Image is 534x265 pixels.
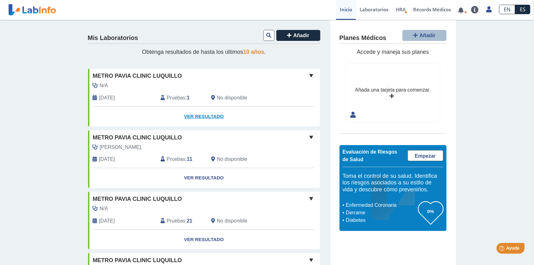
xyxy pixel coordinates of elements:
[243,49,264,55] span: 10 años
[88,107,320,127] a: Ver Resultado
[408,150,443,161] a: Empezar
[344,209,418,217] li: Derrame
[99,217,115,225] span: 2025-04-29
[340,34,386,42] h4: Planes Médicos
[100,144,143,151] span: Sanchez,
[88,230,320,250] a: Ver Resultado
[293,33,309,38] span: Añadir
[88,168,320,188] a: Ver Resultado
[187,95,190,100] b: 1
[355,86,430,94] div: Añada una tarjeta para comenzar.
[93,133,182,142] span: Metro Pavia Clinic Luquillo
[217,217,247,225] span: No disponible
[156,94,206,102] div: :
[99,155,115,163] span: 2025-09-12
[156,155,206,163] div: :
[357,49,429,55] span: Accede y maneja sus planes
[187,156,193,162] b: 11
[167,217,185,225] span: Pruebas
[142,49,266,55] span: Obtenga resultados de hasta los últimos .
[499,5,515,14] a: EN
[396,6,406,13] span: HRA
[167,155,185,163] span: Pruebas
[402,30,447,41] button: Añadir
[418,207,443,215] h3: 0%
[93,256,182,265] span: Metro Pavia Clinic Luquillo
[343,173,443,193] h5: Toma el control de su salud. Identifica los riesgos asociados a su estilo de vida y descubre cómo...
[419,33,436,38] span: Añadir
[156,217,206,225] div: :
[187,218,193,223] b: 21
[415,153,436,159] span: Empezar
[167,94,185,102] span: Pruebas
[93,72,182,80] span: Metro Pavia Clinic Luquillo
[276,30,320,41] button: Añadir
[99,94,115,102] span: 2025-09-26
[478,240,527,258] iframe: Help widget launcher
[93,195,182,203] span: Metro Pavia Clinic Luquillo
[217,94,247,102] span: No disponible
[344,201,418,209] li: Enfermedad Coronaria
[343,149,397,162] span: Evaluación de Riesgos de Salud
[100,82,108,89] span: N/A
[88,34,138,42] h4: Mis Laboratorios
[100,205,108,212] span: N/A
[515,5,530,14] a: ES
[217,155,247,163] span: No disponible
[344,217,418,224] li: Diabetes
